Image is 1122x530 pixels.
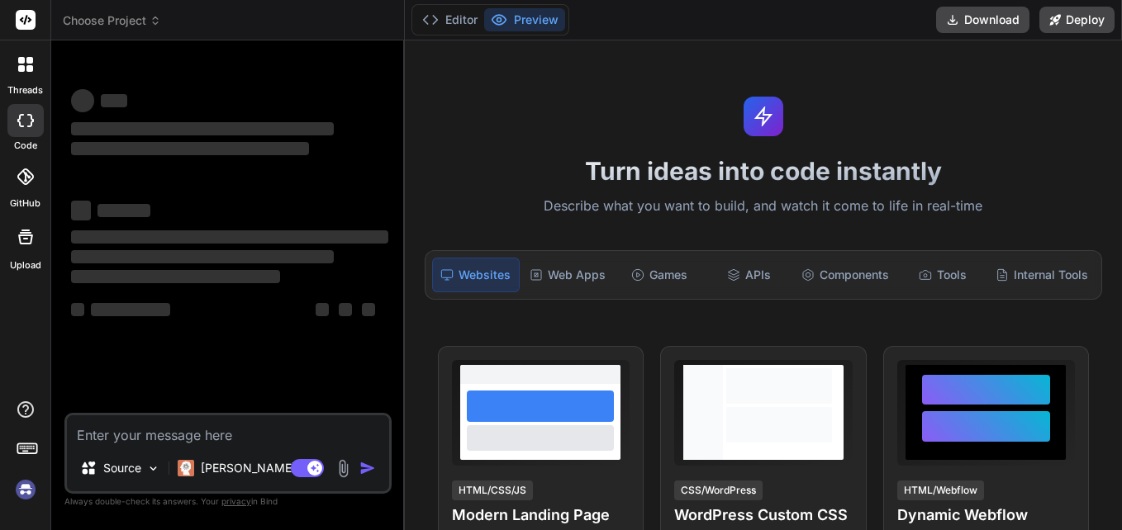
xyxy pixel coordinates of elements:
[334,459,353,478] img: attachment
[101,94,127,107] span: ‌
[10,258,41,272] label: Upload
[7,83,43,97] label: threads
[64,494,392,509] p: Always double-check its answers. Your in Bind
[201,460,324,476] p: [PERSON_NAME] 4 S..
[63,12,161,29] span: Choose Project
[616,258,702,292] div: Games
[452,480,533,500] div: HTML/CSS/JS
[146,461,160,476] img: Pick Models
[71,122,334,135] span: ‌
[416,8,484,31] button: Editor
[795,258,896,292] div: Components
[71,250,334,263] span: ‌
[1039,7,1115,33] button: Deploy
[415,156,1112,186] h1: Turn ideas into code instantly
[362,303,375,316] span: ‌
[706,258,792,292] div: APIs
[71,142,309,155] span: ‌
[71,201,91,220] span: ‌
[10,196,40,211] label: GitHub
[936,7,1029,33] button: Download
[91,303,170,316] span: ‌
[71,270,280,283] span: ‌
[339,303,352,316] span: ‌
[221,496,251,506] span: privacy
[359,460,376,476] img: icon
[452,504,630,527] h4: Modern Landing Page
[415,196,1112,217] p: Describe what you want to build, and watch it come to life in real-time
[14,139,37,153] label: code
[674,504,852,527] h4: WordPress Custom CSS
[897,480,984,500] div: HTML/Webflow
[432,258,521,292] div: Websites
[316,303,329,316] span: ‌
[12,476,40,504] img: signin
[71,303,84,316] span: ‌
[989,258,1095,292] div: Internal Tools
[71,230,388,244] span: ‌
[674,480,763,500] div: CSS/WordPress
[523,258,612,292] div: Web Apps
[103,460,141,476] p: Source
[97,204,150,217] span: ‌
[899,258,986,292] div: Tools
[71,89,94,112] span: ‌
[178,460,194,476] img: Claude 4 Sonnet
[484,8,565,31] button: Preview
